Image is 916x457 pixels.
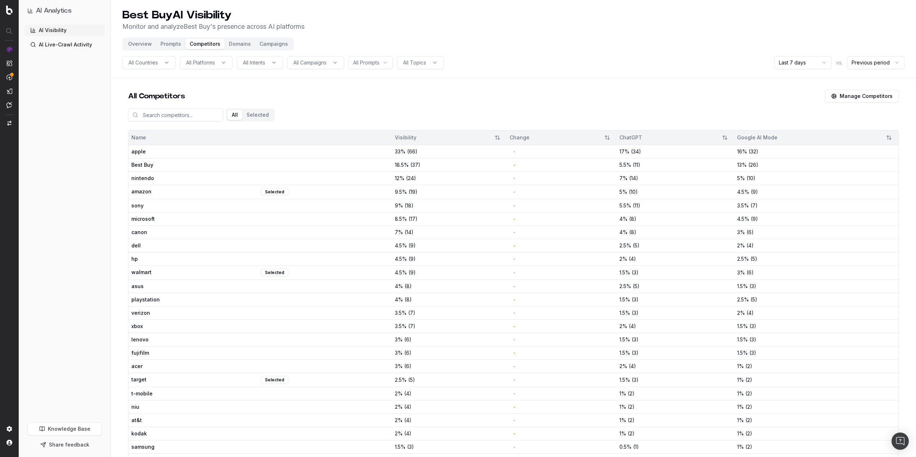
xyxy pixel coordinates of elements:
span: 9.5 % [395,188,407,196]
span: playstation [131,296,260,303]
span: 3 % [395,349,403,357]
div: - [510,255,614,263]
span: ( 9 ) [409,242,416,249]
span: ( 4 ) [746,242,754,249]
span: ( 6 ) [746,269,754,276]
span: 3 % [737,269,745,276]
span: 1 % [737,390,744,397]
div: - [510,417,614,424]
div: - [510,349,614,357]
button: Sort [601,131,614,144]
span: ( 11 ) [633,161,640,169]
span: ( 2 ) [745,363,752,370]
div: Google AI Mode [737,134,880,141]
img: Studio [6,88,12,94]
span: ( 10 ) [629,188,638,196]
span: ( 5 ) [633,283,640,290]
span: asus [131,283,260,290]
span: ( 3 ) [749,283,756,290]
span: 2 % [619,323,627,330]
span: 1 % [737,403,744,411]
span: ( 3 ) [632,336,639,343]
button: Sort [883,131,895,144]
span: 16 % [737,148,747,155]
span: 9 % [395,202,403,209]
span: ( 8 ) [405,283,412,290]
span: 1 % [737,376,744,384]
span: 0.5 % [619,443,632,451]
img: Setting [6,426,12,432]
span: 4.5 % [395,269,407,276]
span: 1.5 % [737,283,748,290]
span: ( 34 ) [631,148,641,155]
span: hp [131,255,260,263]
span: 2 % [395,430,403,437]
span: ( 17 ) [409,215,418,223]
div: - [510,443,614,451]
span: ( 2 ) [745,417,752,424]
button: Overview [124,39,156,49]
div: - [510,430,614,437]
div: - [510,202,614,209]
span: ( 2 ) [628,430,635,437]
div: Selected [261,376,288,384]
span: ( 2 ) [628,390,635,397]
span: ( 3 ) [749,349,756,357]
span: ( 9 ) [751,188,758,196]
span: 5.5 % [619,161,631,169]
th: Name [128,130,392,145]
div: - [510,296,614,303]
span: kodak [131,430,260,437]
div: - [510,376,614,384]
h1: AI Analytics [36,6,72,16]
span: ( 6 ) [746,229,754,236]
span: All Platforms [186,59,215,66]
span: 4 % [619,229,628,236]
span: 5 % [737,175,745,182]
span: ( 6 ) [404,363,411,370]
span: 1 % [737,363,744,370]
span: ( 5 ) [750,255,757,263]
span: 1 % [619,430,626,437]
span: 4 % [395,296,403,303]
span: ( 4 ) [404,390,411,397]
span: ( 18 ) [405,202,414,209]
span: 2 % [395,390,403,397]
span: 7 % [619,175,628,182]
span: ( 4 ) [404,417,411,424]
span: 1 % [619,403,626,411]
div: - [510,242,614,249]
span: ( 3 ) [407,443,414,451]
img: Botify logo [6,5,13,15]
span: 8.5 % [395,215,407,223]
div: - [510,363,614,370]
span: 7 % [395,229,403,236]
span: sony [131,202,260,209]
button: Share feedback [27,438,102,451]
span: ( 4 ) [629,363,636,370]
span: walmart [131,269,260,277]
button: Sort [491,131,504,144]
span: 1.5 % [737,349,748,357]
div: Selected [261,269,288,277]
span: 3.5 % [395,323,407,330]
div: - [510,175,614,182]
span: ( 4 ) [629,255,636,263]
span: samsung [131,443,260,451]
span: 2.5 % [619,283,631,290]
span: 2 % [619,255,627,263]
span: ( 37 ) [410,161,420,169]
span: 3.5 % [395,309,407,317]
button: Selected [242,110,273,120]
a: Knowledge Base [27,422,102,435]
span: 4.5 % [395,242,407,249]
img: My account [6,440,12,445]
span: ( 66 ) [407,148,418,155]
span: 2 % [619,363,627,370]
div: - [510,269,614,276]
span: ( 4 ) [404,403,411,411]
span: ( 10 ) [746,175,755,182]
span: dell [131,242,260,249]
span: 17 % [619,148,630,155]
img: Analytics [6,46,12,52]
